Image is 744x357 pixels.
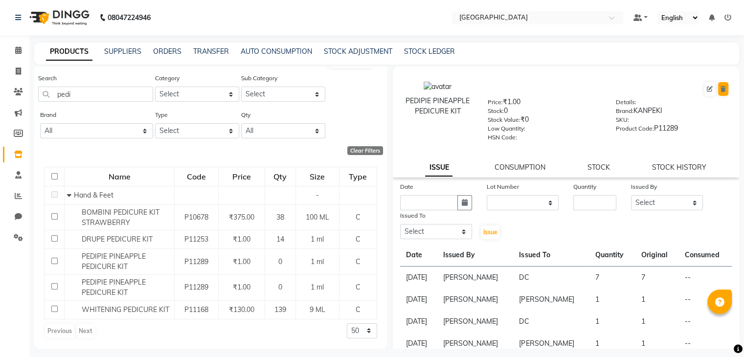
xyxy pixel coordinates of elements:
[589,244,635,267] th: Quantity
[400,333,438,355] td: [DATE]
[184,305,208,314] span: P11168
[400,289,438,311] td: [DATE]
[589,311,635,333] td: 1
[241,47,312,56] a: AUTO CONSUMPTION
[233,257,250,266] span: ₹1.00
[616,115,629,124] label: SKU:
[184,283,208,291] span: P11289
[513,311,589,333] td: DC
[616,98,636,107] label: Details:
[678,333,732,355] td: --
[311,257,324,266] span: 1 ml
[425,159,452,177] a: ISSUE
[589,333,635,355] td: 1
[635,244,678,267] th: Original
[276,235,284,244] span: 14
[495,163,545,172] a: CONSUMPTION
[437,267,513,289] td: [PERSON_NAME]
[310,305,325,314] span: 9 ML
[616,107,633,115] label: Brand:
[488,98,503,107] label: Price:
[38,87,153,102] input: Search by product name or code
[241,74,277,83] label: Sub Category
[481,225,500,239] button: Issue
[266,168,295,185] div: Qty
[46,43,92,61] a: PRODUCTS
[631,182,657,191] label: Issued By
[229,305,254,314] span: ₹130.00
[589,267,635,289] td: 7
[233,235,250,244] span: ₹1.00
[82,278,146,297] span: PEDIPIE PINEAPPLE PEDICURE KIT
[356,213,361,222] span: C
[193,47,229,56] a: TRANSFER
[635,289,678,311] td: 1
[400,311,438,333] td: [DATE]
[488,124,525,133] label: Low Quantity:
[437,311,513,333] td: [PERSON_NAME]
[155,111,168,119] label: Type
[108,4,151,31] b: 08047224946
[104,47,141,56] a: SUPPLIERS
[324,47,392,56] a: STOCK ADJUSTMENT
[184,213,208,222] span: P10678
[513,267,589,289] td: DC
[356,305,361,314] span: C
[276,213,284,222] span: 38
[400,211,426,220] label: Issued To
[311,283,324,291] span: 1 ml
[678,311,732,333] td: --
[219,168,264,185] div: Price
[278,257,282,266] span: 0
[241,111,250,119] label: Qty
[635,311,678,333] td: 1
[233,283,250,291] span: ₹1.00
[573,182,596,191] label: Quantity
[483,228,497,236] span: Issue
[38,74,57,83] label: Search
[25,4,92,31] img: logo
[155,74,180,83] label: Category
[82,235,153,244] span: DRUPE PEDICURE KIT
[400,182,413,191] label: Date
[678,267,732,289] td: --
[437,333,513,355] td: [PERSON_NAME]
[184,235,208,244] span: P11253
[513,289,589,311] td: [PERSON_NAME]
[513,244,589,267] th: Issued To
[404,47,455,56] a: STOCK LEDGER
[306,213,329,222] span: 100 ML
[488,133,517,142] label: HSN Code:
[356,257,361,266] span: C
[400,267,438,289] td: [DATE]
[424,82,451,92] img: avatar
[635,267,678,289] td: 7
[616,124,654,133] label: Product Code:
[67,191,74,200] span: Collapse Row
[513,333,589,355] td: [PERSON_NAME]
[437,244,513,267] th: Issued By
[616,106,729,119] div: KANPEKI
[316,191,319,200] span: -
[488,106,601,119] div: 0
[487,182,519,191] label: Lot Number
[403,96,473,116] div: PEDIPIE PINEAPPLE PEDICURE KIT
[153,47,181,56] a: ORDERS
[65,168,174,185] div: Name
[400,244,438,267] th: Date
[678,289,732,311] td: --
[296,168,338,185] div: Size
[274,305,286,314] span: 139
[589,289,635,311] td: 1
[82,252,146,271] span: PEDIPIE PINEAPPLE PEDICURE KIT
[311,235,324,244] span: 1 ml
[488,97,601,111] div: ₹1.00
[488,115,520,124] label: Stock Value:
[82,305,169,314] span: WHITENING PEDICURE KIT
[340,168,376,185] div: Type
[635,333,678,355] td: 1
[488,114,601,128] div: ₹0
[40,111,56,119] label: Brand
[347,146,383,155] div: Clear Filters
[175,168,218,185] div: Code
